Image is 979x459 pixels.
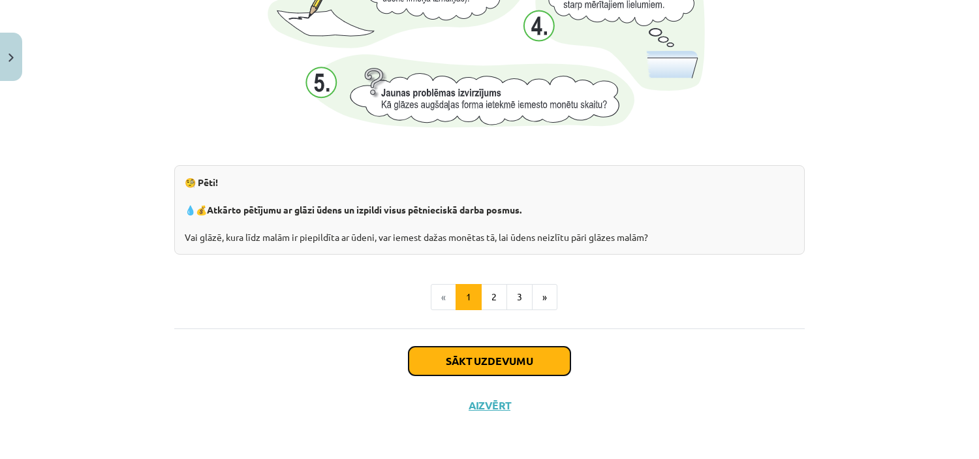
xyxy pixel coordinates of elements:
button: 2 [481,284,507,310]
nav: Page navigation example [174,284,805,310]
button: 1 [456,284,482,310]
strong: Atkārto pētījumu ar glāzi ūdens un izpildi visus pētnieciskā darba posmus. [207,204,521,215]
button: Aizvērt [465,399,514,412]
img: icon-close-lesson-0947bae3869378f0d4975bcd49f059093ad1ed9edebbc8119c70593378902aed.svg [8,54,14,62]
button: Sākt uzdevumu [409,347,570,375]
strong: 🧐 Pēti! [185,176,218,188]
div: 💧💰 Vai glāzē, kura līdz malām ir piepildīta ar ūdeni, var iemest dažas monētas tā, lai ūdens neiz... [174,165,805,255]
button: » [532,284,557,310]
button: 3 [506,284,533,310]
